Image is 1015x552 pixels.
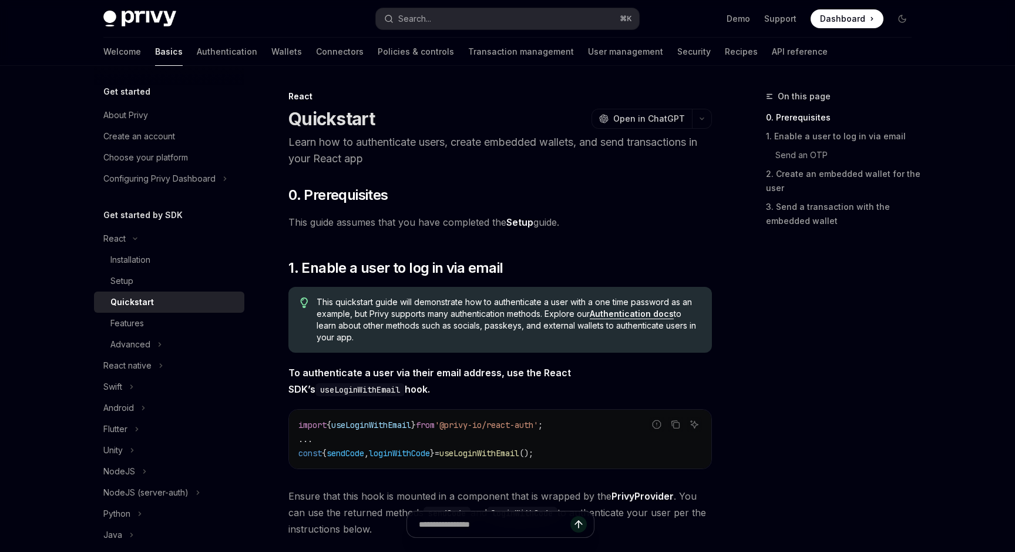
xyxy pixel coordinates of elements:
span: from [416,420,435,430]
a: Security [677,38,711,66]
a: API reference [772,38,828,66]
div: Choose your platform [103,150,188,165]
a: Authentication docs [590,309,674,319]
span: , [364,448,369,459]
a: 1. Enable a user to log in via email [766,127,921,146]
span: This quickstart guide will demonstrate how to authenticate a user with a one time password as an ... [317,296,700,343]
div: Quickstart [110,295,154,309]
button: Toggle Python section [94,503,244,524]
a: Authentication [197,38,257,66]
span: import [298,420,327,430]
button: Ask AI [687,417,702,432]
code: loginWithCode [487,507,557,520]
a: Dashboard [811,9,883,28]
div: NodeJS (server-auth) [103,486,189,500]
button: Toggle Android section [94,397,244,419]
svg: Tip [300,297,308,308]
div: Configuring Privy Dashboard [103,172,216,186]
button: Open search [376,8,639,29]
span: Open in ChatGPT [613,113,685,125]
div: NodeJS [103,464,135,479]
div: Python [103,507,130,521]
a: Setup [506,216,533,229]
img: dark logo [103,11,176,27]
input: Ask a question... [419,511,570,537]
a: Transaction management [468,38,574,66]
a: Create an account [94,126,244,147]
code: sendCode [424,507,470,520]
div: Setup [110,274,133,288]
button: Toggle Java section [94,524,244,546]
button: Toggle Swift section [94,376,244,397]
a: Installation [94,249,244,270]
span: 1. Enable a user to log in via email [288,259,503,277]
span: Ensure that this hook is mounted in a component that is wrapped by the . You can use the returned... [288,488,712,537]
span: 0. Prerequisites [288,186,388,205]
a: 2. Create an embedded wallet for the user [766,165,921,198]
a: Basics [155,38,183,66]
button: Send message [570,516,587,533]
button: Toggle dark mode [893,9,912,28]
a: Features [94,313,244,334]
span: const [298,448,322,459]
span: On this page [778,89,831,103]
div: Swift [103,380,122,394]
span: ; [538,420,543,430]
h5: Get started [103,85,150,99]
h1: Quickstart [288,108,375,129]
a: 0. Prerequisites [766,108,921,127]
button: Toggle Unity section [94,440,244,461]
button: Toggle NodeJS section [94,461,244,482]
a: About Privy [94,105,244,126]
span: = [435,448,439,459]
span: ⌘ K [620,14,632,24]
span: useLoginWithEmail [439,448,519,459]
a: Quickstart [94,292,244,313]
button: Toggle React section [94,228,244,249]
div: Installation [110,253,150,267]
button: Toggle Configuring Privy Dashboard section [94,168,244,189]
strong: To authenticate a user via their email address, use the React SDK’s hook. [288,367,571,395]
span: (); [519,448,533,459]
span: '@privy-io/react-auth' [435,420,538,430]
span: loginWithCode [369,448,430,459]
h5: Get started by SDK [103,208,183,222]
span: ... [298,434,312,444]
div: Flutter [103,422,127,436]
a: Support [764,13,796,25]
div: Advanced [110,337,150,352]
a: Choose your platform [94,147,244,168]
a: Policies & controls [378,38,454,66]
span: This guide assumes that you have completed the guide. [288,214,712,230]
div: Features [110,316,144,330]
span: } [411,420,416,430]
div: Unity [103,443,123,457]
a: Welcome [103,38,141,66]
button: Toggle Flutter section [94,419,244,440]
code: useLoginWithEmail [315,383,405,396]
span: { [327,420,331,430]
div: About Privy [103,108,148,122]
div: React native [103,359,152,373]
div: Android [103,401,134,415]
a: Wallets [271,38,302,66]
button: Open in ChatGPT [591,109,692,129]
span: useLoginWithEmail [331,420,411,430]
button: Report incorrect code [649,417,664,432]
a: Setup [94,270,244,292]
span: } [430,448,435,459]
a: 3. Send a transaction with the embedded wallet [766,198,921,230]
a: Send an OTP [766,146,921,165]
a: PrivyProvider [611,490,674,503]
a: Recipes [725,38,758,66]
div: React [103,232,126,246]
div: Java [103,528,122,542]
div: Create an account [103,129,175,143]
div: React [288,91,712,102]
button: Toggle Advanced section [94,334,244,355]
a: Connectors [316,38,364,66]
span: sendCode [327,448,364,459]
span: { [322,448,327,459]
button: Toggle NodeJS (server-auth) section [94,482,244,503]
a: Demo [727,13,750,25]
